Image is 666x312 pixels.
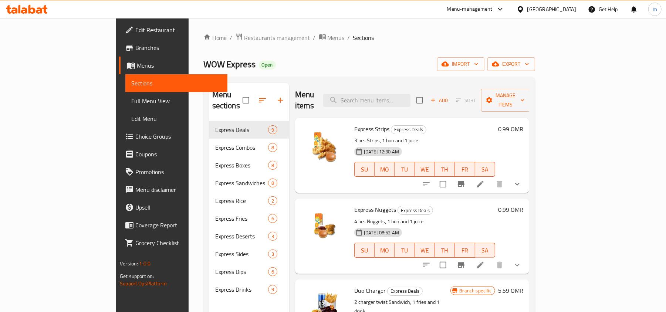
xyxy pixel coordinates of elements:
[268,143,277,152] div: items
[435,257,451,273] span: Select to update
[254,91,271,109] span: Sort sections
[137,61,222,70] span: Menus
[244,33,310,42] span: Restaurants management
[427,95,451,106] span: Add item
[398,206,433,215] span: Express Deals
[418,164,432,175] span: WE
[268,179,277,187] div: items
[135,185,222,194] span: Menu disclaimer
[398,164,412,175] span: TU
[354,243,375,258] button: SU
[354,136,495,145] p: 3 pcs Strips, 1 bun and 1 juice
[268,250,277,258] div: items
[209,281,289,298] div: Express Drinks9
[268,126,277,133] span: 9
[268,196,277,205] div: items
[209,156,289,174] div: Express Boxes8
[498,204,523,215] h6: 0.99 OMR
[443,60,479,69] span: import
[236,33,310,43] a: Restaurants management
[415,243,435,258] button: WE
[209,210,289,227] div: Express Fries6
[323,94,410,107] input: search
[209,227,289,245] div: Express Deserts3
[452,256,470,274] button: Branch-specific-item
[268,162,277,169] span: 8
[119,234,227,252] a: Grocery Checklist
[388,287,422,295] span: Express Deals
[491,175,508,193] button: delete
[139,259,151,268] span: 1.0.0
[215,285,268,294] span: Express Drinks
[209,245,289,263] div: Express Sides3
[119,57,227,74] a: Menus
[354,217,495,226] p: 4 pcs Nuggets, 1 bun and 1 juice
[215,143,268,152] span: Express Combos
[417,175,435,193] button: sort-choices
[131,96,222,105] span: Full Menu View
[348,33,350,42] li: /
[120,259,138,268] span: Version:
[455,243,475,258] button: FR
[203,33,535,43] nav: breadcrumb
[378,245,392,256] span: MO
[508,175,526,193] button: show more
[215,214,268,223] div: Express Fries
[135,203,222,212] span: Upsell
[375,162,395,177] button: MO
[435,162,455,177] button: TH
[215,267,268,276] div: Express Dips
[268,180,277,187] span: 8
[387,287,423,296] div: Express Deals
[131,79,222,88] span: Sections
[375,243,395,258] button: MO
[476,180,485,189] a: Edit menu item
[230,33,233,42] li: /
[493,60,529,69] span: export
[268,286,277,293] span: 9
[458,164,472,175] span: FR
[498,285,523,296] h6: 5.59 OMR
[478,164,492,175] span: SA
[215,232,268,241] div: Express Deserts
[487,57,535,71] button: export
[268,144,277,151] span: 8
[475,162,495,177] button: SA
[215,179,268,187] span: Express Sandwiches
[427,95,451,106] button: Add
[135,150,222,159] span: Coupons
[301,124,348,171] img: Express Strips
[354,162,375,177] button: SU
[215,196,268,205] span: Express Rice
[412,92,427,108] span: Select section
[131,114,222,123] span: Edit Menu
[508,256,526,274] button: show more
[268,268,277,275] span: 6
[119,21,227,39] a: Edit Restaurant
[395,243,415,258] button: TU
[209,263,289,281] div: Express Dips6
[215,125,268,134] span: Express Deals
[437,57,484,71] button: import
[451,95,481,106] span: Select section first
[452,175,470,193] button: Branch-specific-item
[398,245,412,256] span: TU
[125,110,227,128] a: Edit Menu
[415,162,435,177] button: WE
[354,123,389,135] span: Express Strips
[354,285,386,296] span: Duo Charger
[487,91,525,109] span: Manage items
[259,61,276,69] div: Open
[268,125,277,134] div: items
[438,245,452,256] span: TH
[209,118,289,301] nav: Menu sections
[361,229,402,236] span: [DATE] 08:52 AM
[358,164,372,175] span: SU
[458,245,472,256] span: FR
[125,74,227,92] a: Sections
[215,250,268,258] div: Express Sides
[209,174,289,192] div: Express Sandwiches8
[475,243,495,258] button: SA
